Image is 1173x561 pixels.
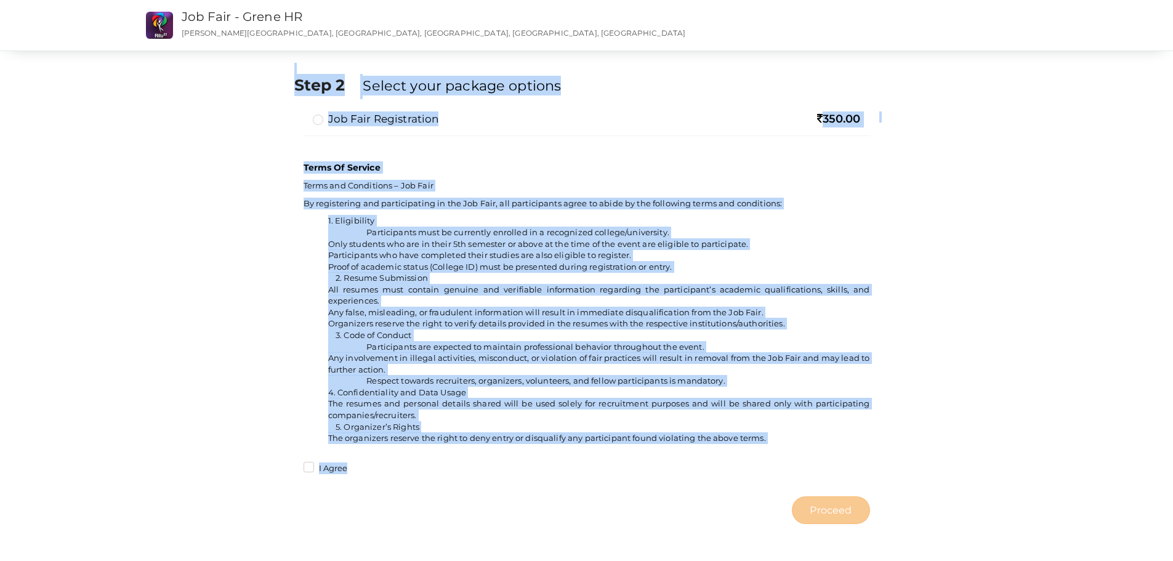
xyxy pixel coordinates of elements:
li: Proof of academic status (College ID) must be presented during registration or entry. [328,261,870,273]
li: All resumes must contain genuine and verifiable information regarding the participant’s academic ... [328,284,870,307]
li: Participants who have completed their studies are also eligible to register. [328,249,870,261]
span: 5. Organizer’s Rights [336,422,419,432]
span: 350.00 [817,112,861,126]
span: Participants must be currently enrolled in a recognized college/university. [366,227,669,237]
li: 4. Confidentiality and Data Usage [328,387,870,398]
span: Participants are expected to maintain professional behavior throughout the event. [366,342,704,352]
li: Only students who are in their 5th semester or above at the time of the event are eligible to par... [328,238,870,250]
li: Any involvement in illegal activities, misconduct, or violation of fair practices will result in ... [328,352,870,375]
label: Step 2 [294,74,361,96]
p: Terms Of Service [304,161,870,174]
span: Proceed [810,503,852,517]
li: 1. Eligibility [328,215,870,227]
p: Terms and Conditions – Job Fair [304,180,870,192]
span: 2. Resume Submission [336,273,428,283]
a: Job Fair - Grene HR [182,9,303,24]
li: The resumes and personal details shared will be used solely for recruitment purposes and will be ... [328,398,870,421]
li: Organizers reserve the right to verify details provided in the resumes with the respective instit... [328,318,870,329]
span: 3. Code of Conduct [336,330,412,340]
label: Job Fair Registration [313,111,439,126]
img: CS2O7UHK_small.png [146,12,173,39]
span: Respect towards recruiters, organizers, volunteers, and fellow participants is mandatory. [366,376,725,385]
span: By registering and participating in the Job Fair, all participants agree to abide by the followin... [304,198,783,208]
label: Select your package options [363,76,561,95]
label: I Agree [304,462,348,475]
li: Any false, misleading, or fraudulent information will result in immediate disqualification from t... [328,307,870,318]
li: The organizers reserve the right to deny entry or disqualify any participant found violating the ... [328,432,870,444]
button: Proceed [792,496,869,524]
p: [PERSON_NAME][GEOGRAPHIC_DATA], [GEOGRAPHIC_DATA], [GEOGRAPHIC_DATA], [GEOGRAPHIC_DATA], [GEOGRAP... [182,28,768,38]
